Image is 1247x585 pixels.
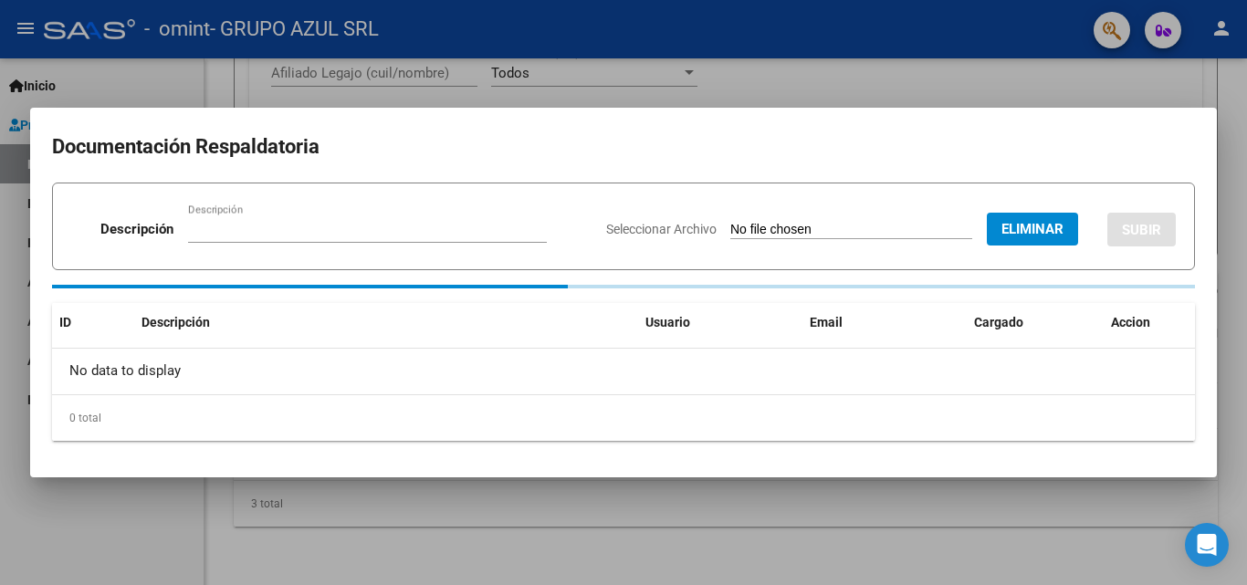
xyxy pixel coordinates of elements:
datatable-header-cell: Usuario [638,303,802,342]
span: ID [59,315,71,329]
span: Descripción [141,315,210,329]
datatable-header-cell: Accion [1104,303,1195,342]
div: No data to display [52,349,1195,394]
span: Accion [1111,315,1150,329]
p: Descripción [100,219,173,240]
datatable-header-cell: Cargado [967,303,1104,342]
span: Seleccionar Archivo [606,222,717,236]
datatable-header-cell: Email [802,303,967,342]
span: Email [810,315,843,329]
button: SUBIR [1107,213,1176,246]
span: Cargado [974,315,1023,329]
datatable-header-cell: ID [52,303,134,342]
button: Eliminar [987,213,1078,245]
h2: Documentación Respaldatoria [52,130,1195,164]
div: Open Intercom Messenger [1185,523,1229,567]
div: 0 total [52,395,1195,441]
span: SUBIR [1122,222,1161,238]
span: Usuario [645,315,690,329]
span: Eliminar [1001,221,1064,237]
datatable-header-cell: Descripción [134,303,638,342]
